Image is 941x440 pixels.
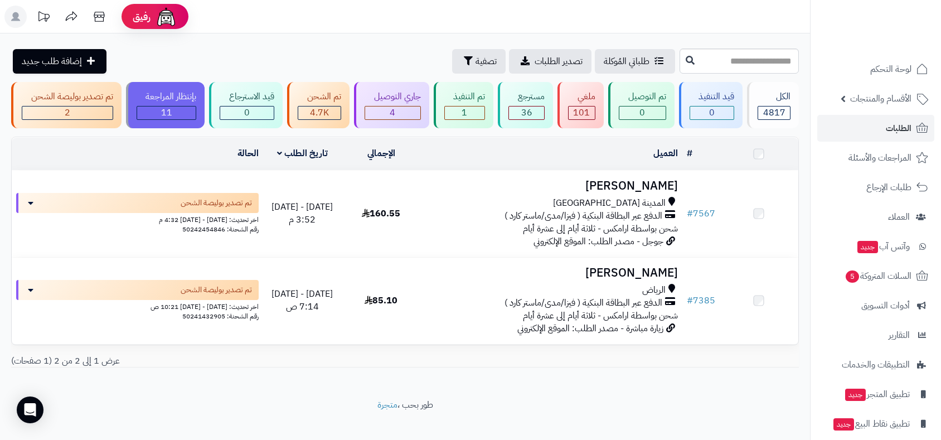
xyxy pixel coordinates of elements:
a: قيد الاسترجاع 0 [207,82,285,128]
h3: [PERSON_NAME] [425,180,678,192]
a: التطبيقات والخدمات [817,351,934,378]
a: تم التوصيل 0 [606,82,677,128]
a: تطبيق المتجرجديد [817,381,934,408]
span: تصدير الطلبات [535,55,583,68]
span: جديد [833,418,854,431]
span: تطبيق المتجر [844,386,910,402]
a: طلباتي المُوكلة [595,49,675,74]
a: العملاء [817,204,934,230]
a: متجرة [377,398,397,412]
span: المراجعات والأسئلة [848,150,911,166]
div: عرض 1 إلى 2 من 2 (1 صفحات) [3,355,405,368]
a: الطلبات [817,115,934,142]
a: أدوات التسويق [817,292,934,319]
span: الأقسام والمنتجات [850,91,911,107]
a: الإجمالي [367,147,395,160]
div: تم التوصيل [619,90,666,103]
div: تم التنفيذ [444,90,486,103]
div: 4661 [298,107,341,119]
div: قيد الاسترجاع [220,90,274,103]
span: طلباتي المُوكلة [604,55,649,68]
span: الرياض [642,284,666,297]
span: التقارير [889,327,910,343]
div: مسترجع [508,90,545,103]
span: 4 [390,106,395,119]
div: جاري التوصيل [365,90,421,103]
span: جوجل - مصدر الطلب: الموقع الإلكتروني [533,235,663,248]
span: طلبات الإرجاع [866,180,911,195]
a: مسترجع 36 [496,82,555,128]
a: إضافة طلب جديد [13,49,106,74]
span: 4817 [763,106,785,119]
a: العميل [653,147,678,160]
span: تصفية [476,55,497,68]
div: 11 [137,107,196,119]
button: تصفية [452,49,506,74]
a: #7567 [687,207,715,220]
span: [DATE] - [DATE] 3:52 م [271,200,333,226]
span: 0 [639,106,645,119]
span: 101 [573,106,590,119]
span: التطبيقات والخدمات [842,357,910,373]
a: طلبات الإرجاع [817,174,934,201]
span: [DATE] - [DATE] 7:14 ص [271,287,333,313]
img: logo-2.png [865,23,930,47]
div: 0 [220,107,274,119]
div: اخر تحديث: [DATE] - [DATE] 4:32 م [16,213,259,225]
a: وآتس آبجديد [817,233,934,260]
span: رقم الشحنة: 50241432905 [182,311,259,321]
a: ملغي 101 [555,82,606,128]
a: تم التنفيذ 1 [431,82,496,128]
span: جديد [857,241,878,253]
h3: [PERSON_NAME] [425,267,678,279]
div: قيد التنفيذ [690,90,735,103]
a: لوحة التحكم [817,56,934,83]
a: المراجعات والأسئلة [817,144,934,171]
span: 1 [462,106,467,119]
span: 0 [244,106,250,119]
div: الكل [758,90,790,103]
div: 2 [22,107,113,119]
div: 1 [445,107,485,119]
a: تصدير الطلبات [509,49,591,74]
span: زيارة مباشرة - مصدر الطلب: الموقع الإلكتروني [517,322,663,335]
span: السلات المتروكة [845,268,911,284]
span: رفيق [133,10,151,23]
span: إضافة طلب جديد [22,55,82,68]
span: تم تصدير بوليصة الشحن [181,284,252,296]
span: 85.10 [365,294,397,307]
div: 4 [365,107,420,119]
div: 36 [509,107,544,119]
a: تطبيق نقاط البيعجديد [817,410,934,437]
a: # [687,147,692,160]
span: شحن بواسطة ارامكس - ثلاثة أيام إلى عشرة أيام [523,222,678,235]
span: 0 [709,106,715,119]
a: تم تصدير بوليصة الشحن 2 [9,82,124,128]
div: 0 [690,107,734,119]
div: 0 [619,107,666,119]
span: العملاء [888,209,910,225]
span: الطلبات [886,120,911,136]
a: #7385 [687,294,715,307]
a: تحديثات المنصة [30,6,57,31]
span: جديد [845,389,866,401]
div: 101 [569,107,595,119]
span: تم تصدير بوليصة الشحن [181,197,252,209]
span: تطبيق نقاط البيع [832,416,910,432]
span: رقم الشحنة: 50242454846 [182,224,259,234]
div: اخر تحديث: [DATE] - [DATE] 10:21 ص [16,300,259,312]
img: ai-face.png [155,6,177,28]
div: ملغي [568,90,595,103]
div: تم الشحن [298,90,341,103]
span: لوحة التحكم [870,61,911,77]
a: السلات المتروكة5 [817,263,934,289]
span: 2 [65,106,70,119]
span: 160.55 [362,207,400,220]
a: الحالة [237,147,259,160]
div: بإنتظار المراجعة [137,90,197,103]
span: 4.7K [310,106,329,119]
span: شحن بواسطة ارامكس - ثلاثة أيام إلى عشرة أيام [523,309,678,322]
a: قيد التنفيذ 0 [677,82,745,128]
span: 5 [846,270,860,283]
a: التقارير [817,322,934,349]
